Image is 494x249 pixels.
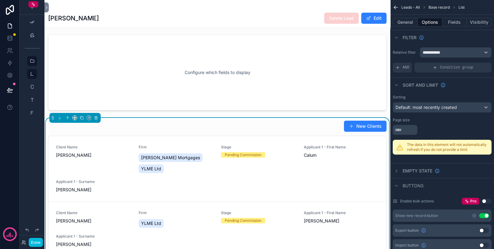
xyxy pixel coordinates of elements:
span: Client Name [56,210,131,215]
p: The data in this element will not automatically refresh if you do not provide a limit [407,142,488,152]
span: Stage [221,210,296,215]
span: Leads - All [401,5,420,10]
label: Relative filter [393,50,417,55]
p: days [6,234,14,239]
a: Client Name[PERSON_NAME]Firm[PERSON_NAME] MortgagesYLME LtdStagePending CommissionApplicant 1 - F... [48,136,386,202]
span: Empty state [403,168,432,174]
button: Default: most recently created [393,102,492,113]
span: YLME Ltd [141,220,161,226]
button: Fields [442,18,467,27]
span: [PERSON_NAME] [56,152,131,158]
span: Client Name [56,145,131,150]
span: Applicant 1 - First Name [304,145,379,150]
div: Pending Commission [225,152,262,158]
span: Firm [139,145,214,150]
button: Options [418,18,442,27]
span: Firm [139,210,214,215]
span: Buttons [403,183,424,189]
button: Done [29,238,43,247]
span: [PERSON_NAME] [56,187,131,193]
label: Sorting [393,95,405,100]
span: Calum [304,152,379,158]
span: Applicant 1 - Surname [56,179,131,184]
span: [PERSON_NAME] [56,241,131,247]
span: Condition group [440,65,473,70]
span: Base record [429,5,450,10]
button: Edit [361,13,387,24]
div: Pending Commission [225,218,262,223]
span: [PERSON_NAME] [304,218,379,224]
span: Applicant 1 - Surname [56,234,131,239]
span: Stage [221,145,296,150]
span: [PERSON_NAME] [56,218,131,224]
span: Pro [470,199,476,204]
span: [PERSON_NAME] Mortgages [141,155,200,161]
p: 4 [8,231,11,237]
button: Visibility [467,18,492,27]
span: Default: most recently created [396,105,457,110]
div: Show new record button [395,213,438,218]
button: General [393,18,418,27]
span: Sort And Limit [403,82,438,88]
span: Export button [395,228,419,233]
label: Page size [393,118,410,122]
button: New Clients [344,121,387,132]
span: AND [403,65,409,70]
span: Filter [403,35,417,41]
h1: [PERSON_NAME] [48,14,99,23]
span: YLME Ltd [141,166,161,172]
span: List [458,5,465,10]
label: Enable bulk actions [400,199,434,204]
span: Applicant 1 - First Name [304,210,379,215]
